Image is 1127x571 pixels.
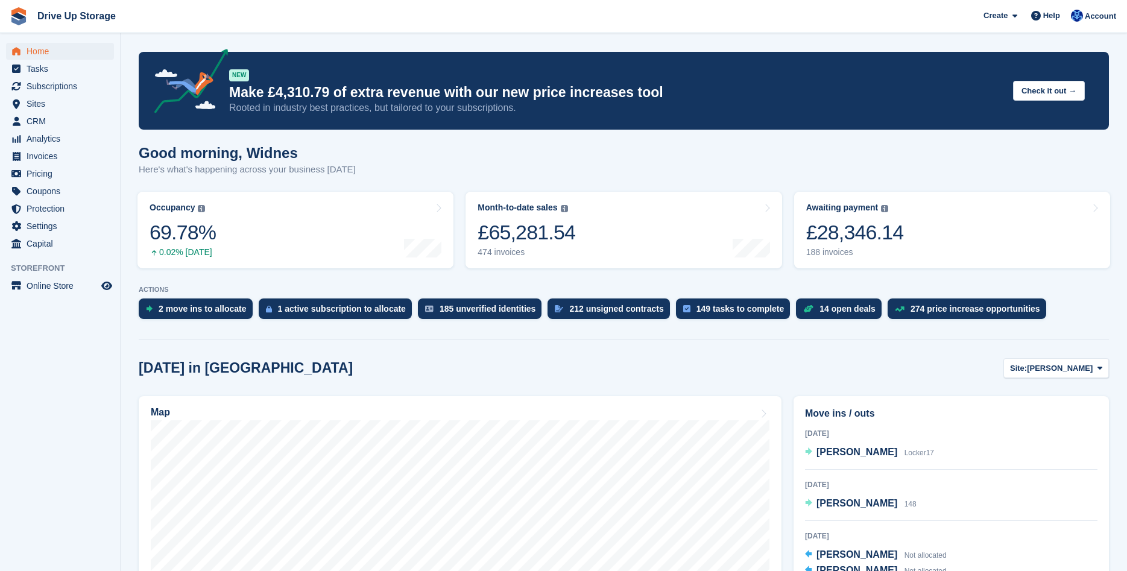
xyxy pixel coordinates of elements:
img: price_increase_opportunities-93ffe204e8149a01c8c9dc8f82e8f89637d9d84a8eef4429ea346261dce0b2c0.svg [895,306,904,312]
img: contract_signature_icon-13c848040528278c33f63329250d36e43548de30e8caae1d1a13099fd9432cc5.svg [555,305,563,312]
p: Make £4,310.79 of extra revenue with our new price increases tool [229,84,1003,101]
span: 148 [904,500,917,508]
a: menu [6,235,114,252]
span: Tasks [27,60,99,77]
span: Home [27,43,99,60]
h2: [DATE] in [GEOGRAPHIC_DATA] [139,360,353,376]
div: [DATE] [805,531,1097,541]
a: 2 move ins to allocate [139,298,259,325]
div: 1 active subscription to allocate [278,304,406,314]
img: stora-icon-8386f47178a22dfd0bd8f6a31ec36ba5ce8667c1dd55bd0f319d3a0aa187defe.svg [10,7,28,25]
div: 474 invoices [478,247,575,257]
span: Coupons [27,183,99,200]
span: [PERSON_NAME] [816,498,897,508]
img: verify_identity-adf6edd0f0f0b5bbfe63781bf79b02c33cf7c696d77639b501bdc392416b5a36.svg [425,305,434,312]
span: Settings [27,218,99,235]
a: menu [6,95,114,112]
span: Online Store [27,277,99,294]
img: icon-info-grey-7440780725fd019a000dd9b08b2336e03edf1995a4989e88bcd33f0948082b44.svg [561,205,568,212]
img: active_subscription_to_allocate_icon-d502201f5373d7db506a760aba3b589e785aa758c864c3986d89f69b8ff3... [266,305,272,313]
div: 185 unverified identities [440,304,536,314]
img: icon-info-grey-7440780725fd019a000dd9b08b2336e03edf1995a4989e88bcd33f0948082b44.svg [881,205,888,212]
p: Rooted in industry best practices, but tailored to your subscriptions. [229,101,1003,115]
span: Pricing [27,165,99,182]
div: [DATE] [805,428,1097,439]
span: Account [1085,10,1116,22]
img: price-adjustments-announcement-icon-8257ccfd72463d97f412b2fc003d46551f7dbcb40ab6d574587a9cd5c0d94... [144,49,229,118]
div: 0.02% [DATE] [150,247,216,257]
a: menu [6,60,114,77]
a: menu [6,183,114,200]
a: 212 unsigned contracts [548,298,675,325]
span: Sites [27,95,99,112]
img: task-75834270c22a3079a89374b754ae025e5fb1db73e45f91037f5363f120a921f8.svg [683,305,690,312]
a: menu [6,148,114,165]
a: menu [6,130,114,147]
img: move_ins_to_allocate_icon-fdf77a2bb77ea45bf5b3d319d69a93e2d87916cf1d5bf7949dd705db3b84f3ca.svg [146,305,153,312]
a: Drive Up Storage [33,6,121,26]
a: menu [6,165,114,182]
img: Widnes Team [1071,10,1083,22]
span: Analytics [27,130,99,147]
a: Occupancy 69.78% 0.02% [DATE] [137,192,453,268]
h1: Good morning, Widnes [139,145,356,161]
span: Site: [1010,362,1027,374]
a: [PERSON_NAME] 148 [805,496,917,512]
h2: Move ins / outs [805,406,1097,421]
span: Invoices [27,148,99,165]
p: ACTIONS [139,286,1109,294]
div: Occupancy [150,203,195,213]
a: 185 unverified identities [418,298,548,325]
span: Storefront [11,262,120,274]
a: menu [6,78,114,95]
a: [PERSON_NAME] Not allocated [805,547,947,563]
span: CRM [27,113,99,130]
span: Subscriptions [27,78,99,95]
h2: Map [151,407,170,418]
div: NEW [229,69,249,81]
div: Awaiting payment [806,203,879,213]
span: [PERSON_NAME] [816,447,897,457]
div: £65,281.54 [478,220,575,245]
a: 1 active subscription to allocate [259,298,418,325]
div: 14 open deals [819,304,876,314]
a: menu [6,200,114,217]
button: Check it out → [1013,81,1085,101]
div: 188 invoices [806,247,904,257]
a: Preview store [99,279,114,293]
span: Protection [27,200,99,217]
div: Month-to-date sales [478,203,557,213]
a: Month-to-date sales £65,281.54 474 invoices [466,192,781,268]
span: Help [1043,10,1060,22]
a: Awaiting payment £28,346.14 188 invoices [794,192,1110,268]
a: 274 price increase opportunities [888,298,1052,325]
div: 2 move ins to allocate [159,304,247,314]
a: menu [6,218,114,235]
span: Create [983,10,1008,22]
a: menu [6,113,114,130]
div: 212 unsigned contracts [569,304,663,314]
a: 14 open deals [796,298,888,325]
a: menu [6,277,114,294]
span: [PERSON_NAME] [1027,362,1093,374]
div: 149 tasks to complete [696,304,784,314]
span: [PERSON_NAME] [816,549,897,560]
div: 274 price increase opportunities [911,304,1040,314]
a: menu [6,43,114,60]
div: 69.78% [150,220,216,245]
img: icon-info-grey-7440780725fd019a000dd9b08b2336e03edf1995a4989e88bcd33f0948082b44.svg [198,205,205,212]
img: deal-1b604bf984904fb50ccaf53a9ad4b4a5d6e5aea283cecdc64d6e3604feb123c2.svg [803,304,813,313]
span: Capital [27,235,99,252]
span: Locker17 [904,449,934,457]
a: 149 tasks to complete [676,298,797,325]
span: Not allocated [904,551,947,560]
a: [PERSON_NAME] Locker17 [805,445,934,461]
div: [DATE] [805,479,1097,490]
button: Site: [PERSON_NAME] [1003,358,1109,378]
div: £28,346.14 [806,220,904,245]
p: Here's what's happening across your business [DATE] [139,163,356,177]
